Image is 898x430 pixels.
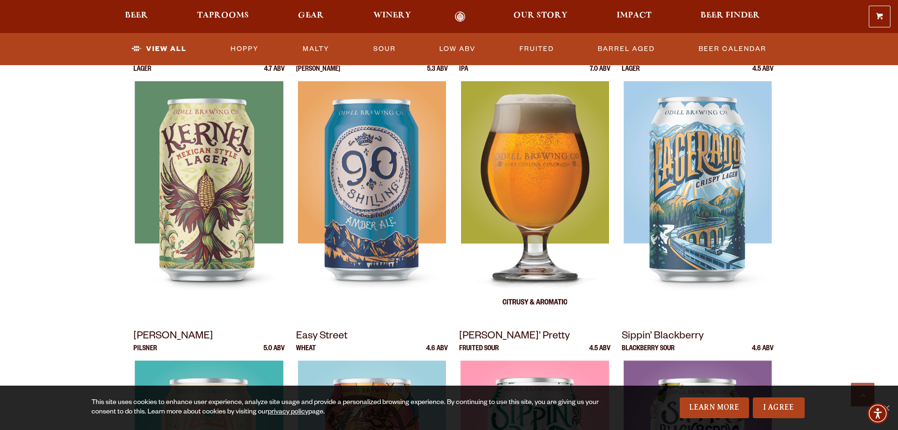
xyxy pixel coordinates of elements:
a: Scroll to top [851,383,874,406]
p: Pilsner [133,346,157,361]
p: Wheat [296,346,316,361]
a: Learn More [680,397,749,418]
a: Gear [292,11,330,22]
img: Kernel [135,81,283,317]
p: 4.7 ABV [264,66,285,81]
a: I Agree [753,397,805,418]
a: Winery [367,11,417,22]
div: This site uses cookies to enhance user experience, analyze site usage and provide a personalized ... [91,398,602,417]
span: Beer [125,12,148,19]
a: Lagerado Lager 4.5 ABV Lagerado Lagerado [622,49,774,317]
span: Beer Finder [700,12,760,19]
img: Lagerado [624,81,772,317]
p: [PERSON_NAME] [296,66,340,81]
a: Sour [370,38,400,60]
p: 4.5 ABV [589,346,610,361]
div: Accessibility Menu [867,403,888,424]
a: Hoppy [227,38,263,60]
p: 5.0 ABV [264,346,285,361]
p: 7.0 ABV [590,66,610,81]
p: Lager [133,66,151,81]
p: 5.3 ABV [427,66,448,81]
a: Fruited [516,38,558,60]
p: Easy Street [296,329,448,346]
p: 4.6 ABV [752,346,774,361]
span: Our Story [513,12,568,19]
a: Kernel Lager 4.7 ABV Kernel Kernel [133,49,285,317]
a: Beer [119,11,154,22]
p: [PERSON_NAME]’ Pretty [459,329,611,346]
p: 4.6 ABV [426,346,448,361]
p: Blackberry Sour [622,346,675,361]
span: Winery [373,12,411,19]
span: Gear [298,12,324,19]
a: Barrel Aged [594,38,659,60]
a: IPA IPA 7.0 ABV IPA IPA [459,49,611,317]
p: 4.5 ABV [752,66,774,81]
a: Beer Finder [694,11,766,22]
p: Sippin’ Blackberry [622,329,774,346]
a: Low ABV [436,38,479,60]
p: IPA [459,66,468,81]
img: IPA [461,81,609,317]
a: 90 Shilling Ale [PERSON_NAME] 5.3 ABV 90 Shilling Ale 90 Shilling Ale [296,49,448,317]
a: Our Story [507,11,574,22]
a: View All [128,38,190,60]
a: Malty [299,38,333,60]
a: Odell Home [443,11,478,22]
img: 90 Shilling Ale [298,81,446,317]
a: Impact [610,11,658,22]
span: Taprooms [197,12,249,19]
p: [PERSON_NAME] [133,329,285,346]
span: Impact [617,12,651,19]
p: Fruited Sour [459,346,499,361]
p: Lager [622,66,640,81]
a: privacy policy [268,409,308,416]
a: Taprooms [191,11,255,22]
a: Beer Calendar [695,38,770,60]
